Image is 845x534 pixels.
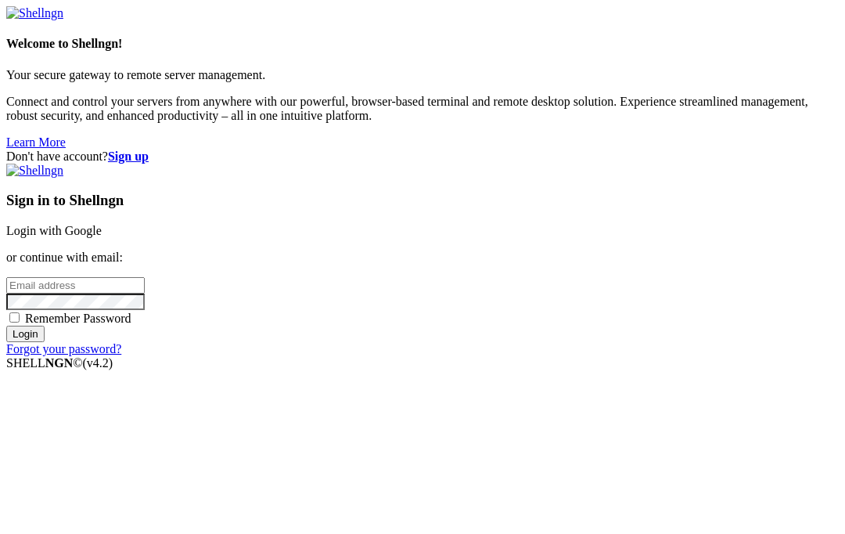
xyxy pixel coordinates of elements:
[6,68,839,82] p: Your secure gateway to remote server management.
[6,342,121,355] a: Forgot your password?
[83,356,113,370] span: 4.2.0
[9,312,20,323] input: Remember Password
[6,135,66,149] a: Learn More
[6,251,839,265] p: or continue with email:
[108,150,149,163] a: Sign up
[6,6,63,20] img: Shellngn
[6,37,839,51] h4: Welcome to Shellngn!
[6,192,839,209] h3: Sign in to Shellngn
[6,164,63,178] img: Shellngn
[6,95,839,123] p: Connect and control your servers from anywhere with our powerful, browser-based terminal and remo...
[6,356,113,370] span: SHELL ©
[6,150,839,164] div: Don't have account?
[6,224,102,237] a: Login with Google
[6,277,145,294] input: Email address
[45,356,74,370] b: NGN
[6,326,45,342] input: Login
[25,312,131,325] span: Remember Password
